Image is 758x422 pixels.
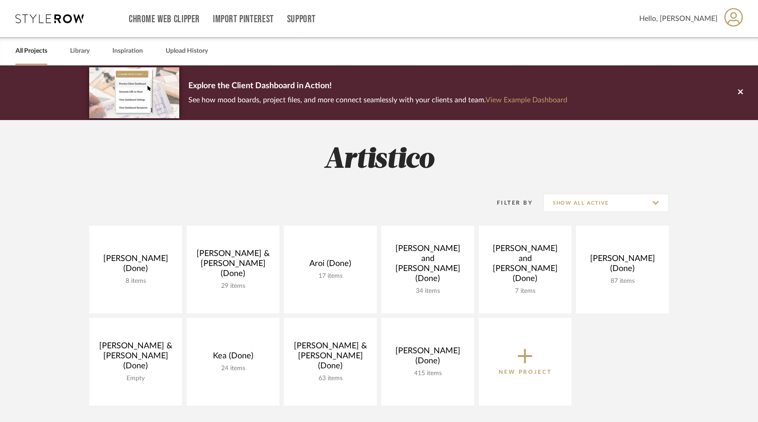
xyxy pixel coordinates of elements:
[70,45,90,57] a: Library
[51,143,707,177] h2: Artistico
[389,244,467,287] div: [PERSON_NAME] and [PERSON_NAME] (Done)
[389,370,467,377] div: 415 items
[583,254,662,277] div: [PERSON_NAME] (Done)
[583,277,662,285] div: 87 items
[499,367,552,377] p: New Project
[389,346,467,370] div: [PERSON_NAME] (Done)
[213,15,274,23] a: Import Pinterest
[96,375,175,382] div: Empty
[96,254,175,277] div: [PERSON_NAME] (Done)
[291,272,369,280] div: 17 items
[291,259,369,272] div: Aroi (Done)
[287,15,316,23] a: Support
[291,341,369,375] div: [PERSON_NAME] & [PERSON_NAME] (Done)
[194,351,272,365] div: Kea (Done)
[194,249,272,282] div: [PERSON_NAME] & [PERSON_NAME] (Done)
[112,45,143,57] a: Inspiration
[89,67,179,118] img: d5d033c5-7b12-40c2-a960-1ecee1989c38.png
[129,15,200,23] a: Chrome Web Clipper
[96,277,175,285] div: 8 items
[291,375,369,382] div: 63 items
[96,341,175,375] div: [PERSON_NAME] & [PERSON_NAME] (Done)
[194,365,272,372] div: 24 items
[166,45,208,57] a: Upload History
[485,198,533,207] div: Filter By
[479,318,571,406] button: New Project
[486,244,564,287] div: [PERSON_NAME] and [PERSON_NAME] (Done)
[639,13,718,24] span: Hello, [PERSON_NAME]
[188,94,567,106] p: See how mood boards, project files, and more connect seamlessly with your clients and team.
[15,45,47,57] a: All Projects
[485,96,567,104] a: View Example Dashboard
[188,79,567,94] p: Explore the Client Dashboard in Action!
[486,287,564,295] div: 7 items
[194,282,272,290] div: 29 items
[389,287,467,295] div: 34 items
